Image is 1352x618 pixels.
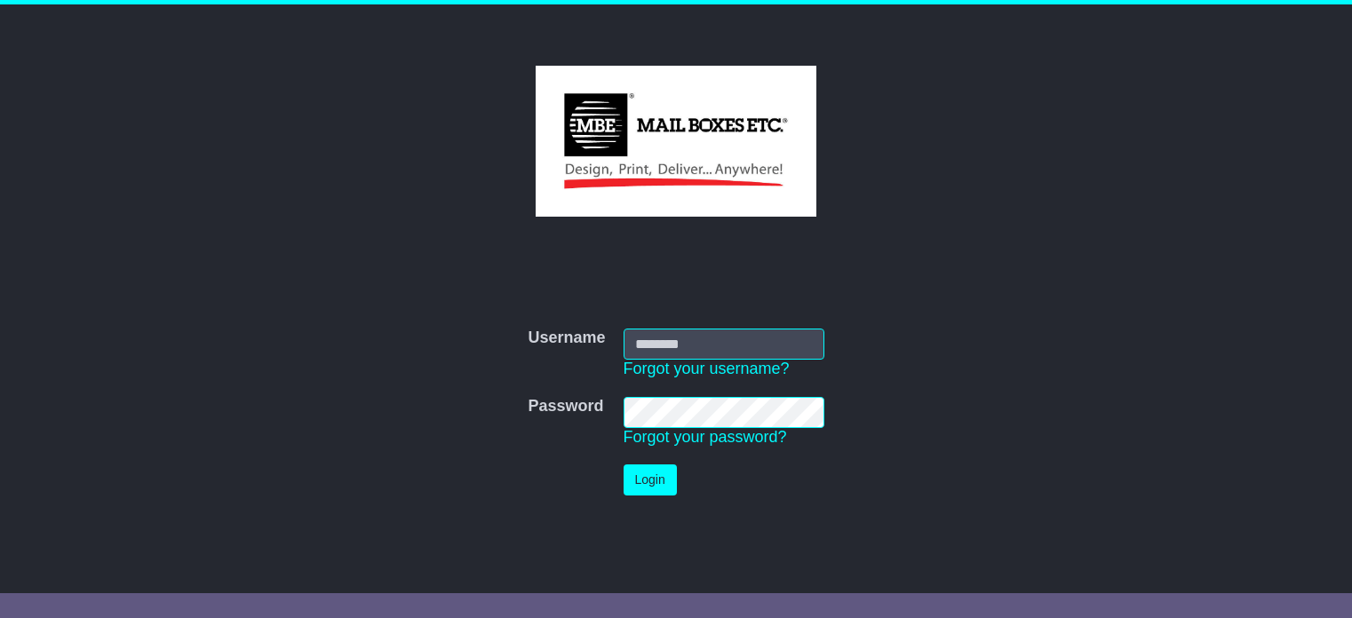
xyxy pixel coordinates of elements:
label: Username [528,329,605,348]
a: Forgot your password? [624,428,787,446]
button: Login [624,464,677,495]
label: Password [528,397,603,416]
img: MBE Victoria Pty Ltd [536,66,815,217]
a: Forgot your username? [624,360,790,377]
